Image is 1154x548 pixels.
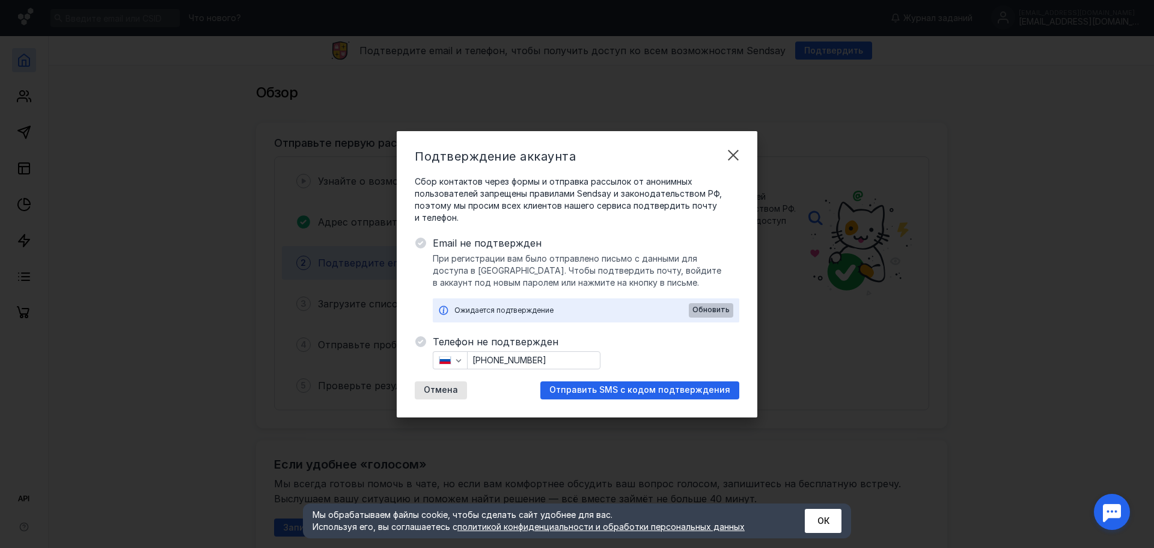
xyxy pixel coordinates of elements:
span: Email не подтвержден [433,236,739,250]
span: При регистрации вам было отправлено письмо с данными для доступа в [GEOGRAPHIC_DATA]. Чтобы подтв... [433,253,739,289]
span: Подтверждение аккаунта [415,149,576,164]
span: Отмена [424,385,458,395]
button: Обновить [689,303,733,318]
button: Отправить SMS с кодом подтверждения [540,381,739,399]
span: Телефон не подтвержден [433,334,739,349]
span: Сбор контактов через формы и отправка рассылок от анонимных пользователей запрещены правилами Sen... [415,176,739,224]
span: Обновить [692,306,730,314]
span: Отправить SMS с кодом подтверждения [549,385,730,395]
div: Ожидается подтверждение [454,304,689,316]
a: политикой конфиденциальности и обработки персональных данных [457,522,745,532]
button: ОК [805,509,841,533]
button: Отмена [415,381,467,399]
div: Мы обрабатываем файлы cookie, чтобы сделать сайт удобнее для вас. Используя его, вы соглашаетесь c [313,509,775,533]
